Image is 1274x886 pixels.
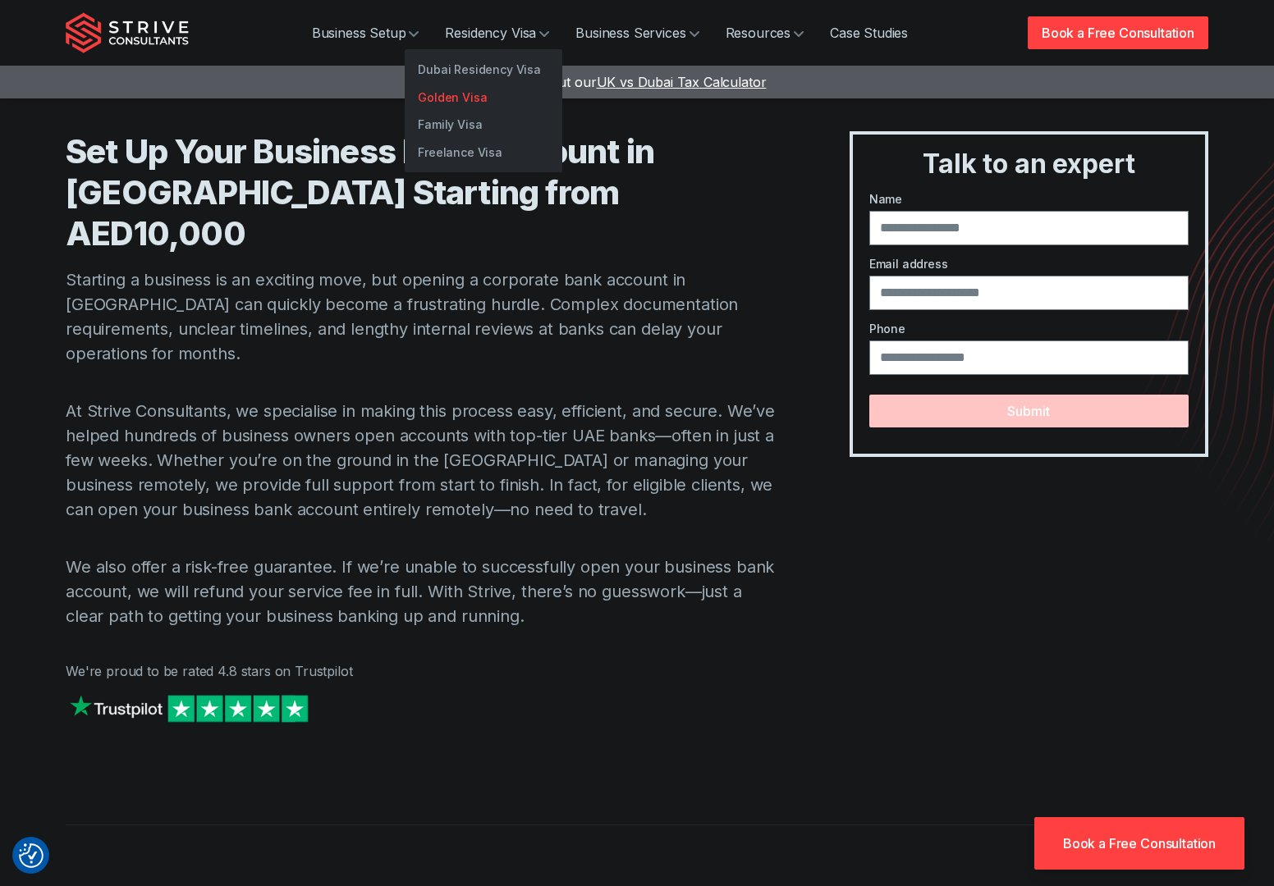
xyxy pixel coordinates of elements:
[19,843,44,868] img: Revisit consent button
[869,320,1189,337] label: Phone
[1034,817,1244,870] a: Book a Free Consultation
[869,190,1189,208] label: Name
[1028,16,1208,49] a: Book a Free Consultation
[66,661,784,681] p: We're proud to be rated 4.8 stars on Trustpilot
[66,12,189,53] img: Strive Consultants
[66,555,784,628] p: We also offer a risk-free guarantee. If we’re unable to successfully open your business bank acco...
[405,139,562,167] a: Freelance Visa
[405,56,562,84] a: Dubai Residency Visa
[66,131,784,254] h1: Set Up Your Business Bank Account in [GEOGRAPHIC_DATA] Starting from AED10,000
[817,16,921,49] a: Case Studies
[508,74,767,90] a: Check out ourUK vs Dubai Tax Calculator
[713,16,818,49] a: Resources
[597,74,767,90] span: UK vs Dubai Tax Calculator
[299,16,433,49] a: Business Setup
[66,691,312,726] img: Strive on Trustpilot
[869,255,1189,272] label: Email address
[859,148,1198,180] h3: Talk to an expert
[432,16,562,49] a: Residency Visa
[405,111,562,139] a: Family Visa
[19,843,44,868] button: Consent Preferences
[869,395,1189,427] button: Submit
[66,399,784,522] p: At Strive Consultants, we specialise in making this process easy, efficient, and secure. We’ve he...
[66,267,784,366] p: Starting a business is an exciting move, but opening a corporate bank account in [GEOGRAPHIC_DATA...
[405,84,562,112] a: Golden Visa
[562,16,712,49] a: Business Services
